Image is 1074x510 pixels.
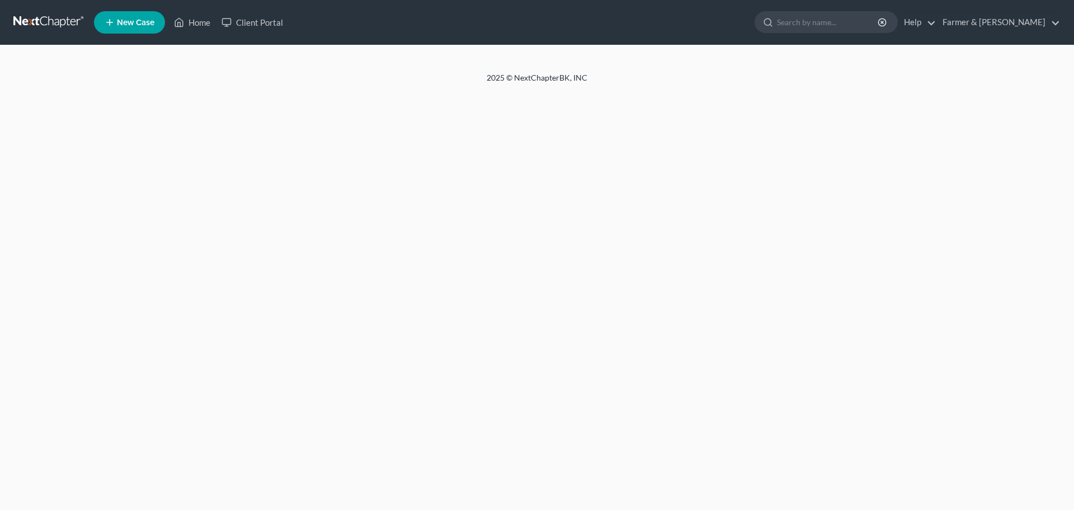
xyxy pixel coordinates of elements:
a: Farmer & [PERSON_NAME] [937,12,1060,32]
span: New Case [117,18,154,27]
div: 2025 © NextChapterBK, INC [218,72,856,92]
a: Home [168,12,216,32]
a: Client Portal [216,12,289,32]
a: Help [898,12,936,32]
input: Search by name... [777,12,879,32]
